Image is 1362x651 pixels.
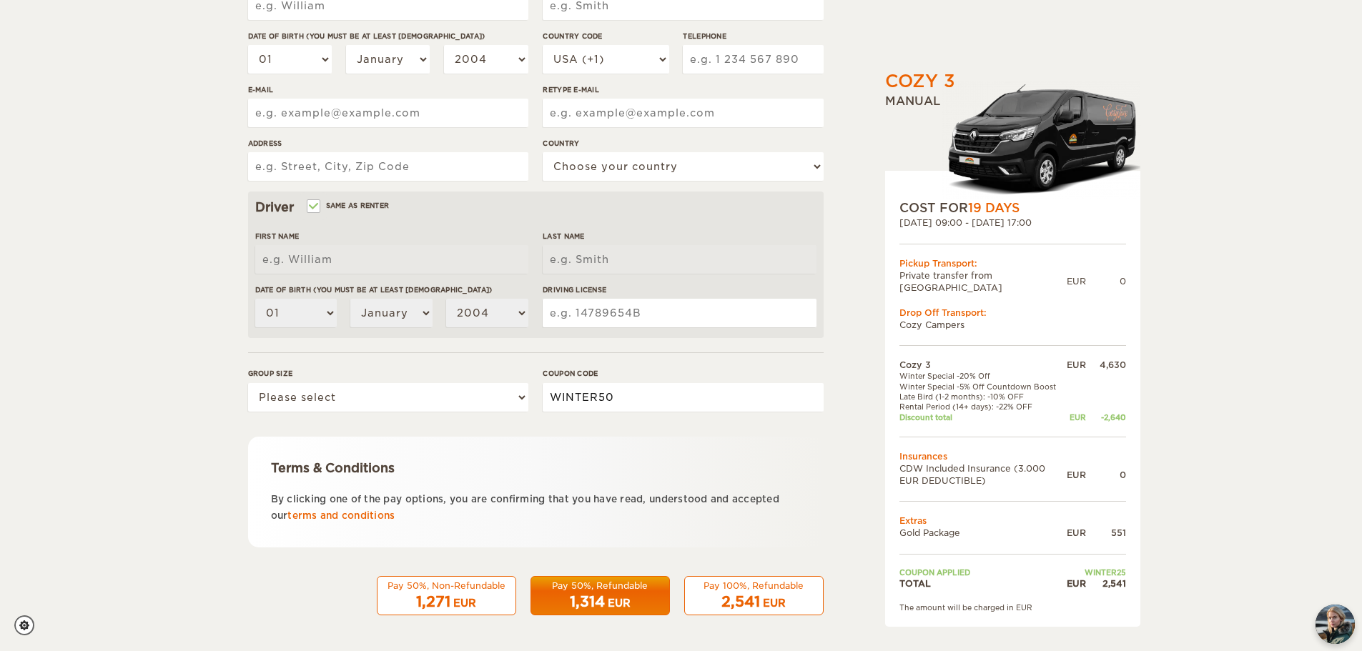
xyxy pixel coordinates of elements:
input: e.g. example@example.com [543,99,823,127]
td: Private transfer from [GEOGRAPHIC_DATA] [899,269,1067,294]
div: 0 [1086,275,1126,287]
td: Winter Special -5% Off Countdown Boost [899,382,1067,392]
div: Pickup Transport: [899,257,1126,269]
div: Pay 100%, Refundable [694,580,814,592]
img: Freyja at Cozy Campers [1316,605,1355,644]
div: EUR [1067,275,1086,287]
span: 1,271 [416,593,450,610]
td: TOTAL [899,577,1067,590]
td: Insurances [899,450,1126,462]
div: EUR [1067,412,1086,422]
label: First Name [255,231,528,242]
td: Gold Package [899,527,1067,539]
td: CDW Included Insurance (3.000 EUR DEDUCTIBLE) [899,462,1067,487]
a: terms and conditions [287,510,395,521]
label: Country [543,138,823,149]
div: 4,630 [1086,359,1126,371]
td: Cozy Campers [899,319,1126,331]
div: Driver [255,199,816,216]
input: e.g. William [255,245,528,274]
label: Group size [248,368,528,379]
div: EUR [1067,469,1086,481]
td: Discount total [899,412,1067,422]
span: 19 Days [968,201,1020,215]
div: Cozy 3 [885,69,955,94]
td: Winter Special -20% Off [899,371,1067,381]
div: Drop Off Transport: [899,307,1126,319]
label: Same as renter [308,199,390,212]
input: e.g. Smith [543,245,816,274]
div: -2,640 [1086,412,1126,422]
span: 1,314 [570,593,605,610]
input: Same as renter [308,203,317,212]
label: Date of birth (You must be at least [DEMOGRAPHIC_DATA]) [248,31,528,41]
div: Terms & Conditions [271,459,801,477]
td: Cozy 3 [899,359,1067,371]
img: Langur-m-c-logo-2.png [942,81,1140,199]
div: [DATE] 09:00 - [DATE] 17:00 [899,217,1126,229]
button: chat-button [1316,605,1355,644]
input: e.g. 14789654B [543,299,816,327]
label: Driving License [543,284,816,295]
label: Date of birth (You must be at least [DEMOGRAPHIC_DATA]) [255,284,528,295]
input: e.g. Street, City, Zip Code [248,152,528,181]
div: EUR [453,596,476,610]
button: Pay 100%, Refundable 2,541 EUR [684,576,824,616]
div: 0 [1086,469,1126,481]
label: Country Code [543,31,668,41]
label: E-mail [248,84,528,95]
div: 551 [1086,527,1126,539]
td: Rental Period (14+ days): -22% OFF [899,402,1067,412]
label: Coupon code [543,368,823,379]
div: EUR [1067,577,1086,590]
div: EUR [1067,359,1086,371]
div: 2,541 [1086,577,1126,590]
div: COST FOR [899,199,1126,217]
span: 2,541 [721,593,760,610]
div: Pay 50%, Non-Refundable [386,580,507,592]
button: Pay 50%, Non-Refundable 1,271 EUR [377,576,516,616]
div: Manual [885,94,1140,199]
div: Pay 50%, Refundable [540,580,661,592]
div: The amount will be charged in EUR [899,602,1126,612]
td: Late Bird (1-2 months): -10% OFF [899,392,1067,402]
label: Retype E-mail [543,84,823,95]
a: Cookie settings [14,615,44,635]
label: Last Name [543,231,816,242]
label: Address [248,138,528,149]
div: EUR [608,596,631,610]
td: WINTER25 [1067,567,1126,577]
td: Coupon applied [899,567,1067,577]
label: Telephone [683,31,823,41]
input: e.g. 1 234 567 890 [683,45,823,74]
button: Pay 50%, Refundable 1,314 EUR [531,576,670,616]
div: EUR [763,596,786,610]
div: EUR [1067,527,1086,539]
input: e.g. example@example.com [248,99,528,127]
p: By clicking one of the pay options, you are confirming that you have read, understood and accepte... [271,491,801,525]
td: Extras [899,515,1126,527]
